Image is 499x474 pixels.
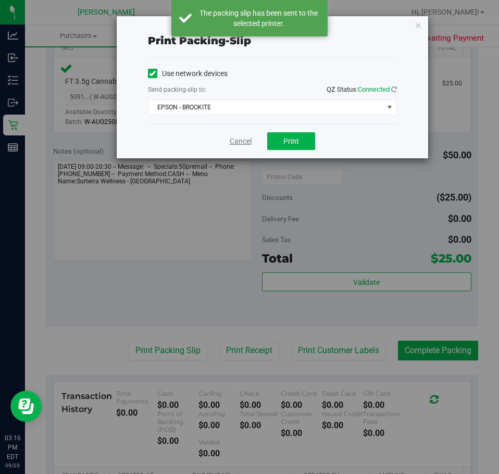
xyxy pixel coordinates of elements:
span: Print packing-slip [148,34,251,47]
button: Print [267,132,315,150]
label: Use network devices [148,68,228,79]
span: Connected [358,85,390,93]
a: Cancel [230,136,252,147]
div: The packing slip has been sent to the selected printer. [197,8,320,29]
span: Print [283,137,299,145]
span: select [383,100,396,115]
label: Send packing-slip to: [148,85,206,94]
span: QZ Status: [327,85,397,93]
span: EPSON - BROOKITE [148,100,383,115]
iframe: Resource center [10,391,42,422]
